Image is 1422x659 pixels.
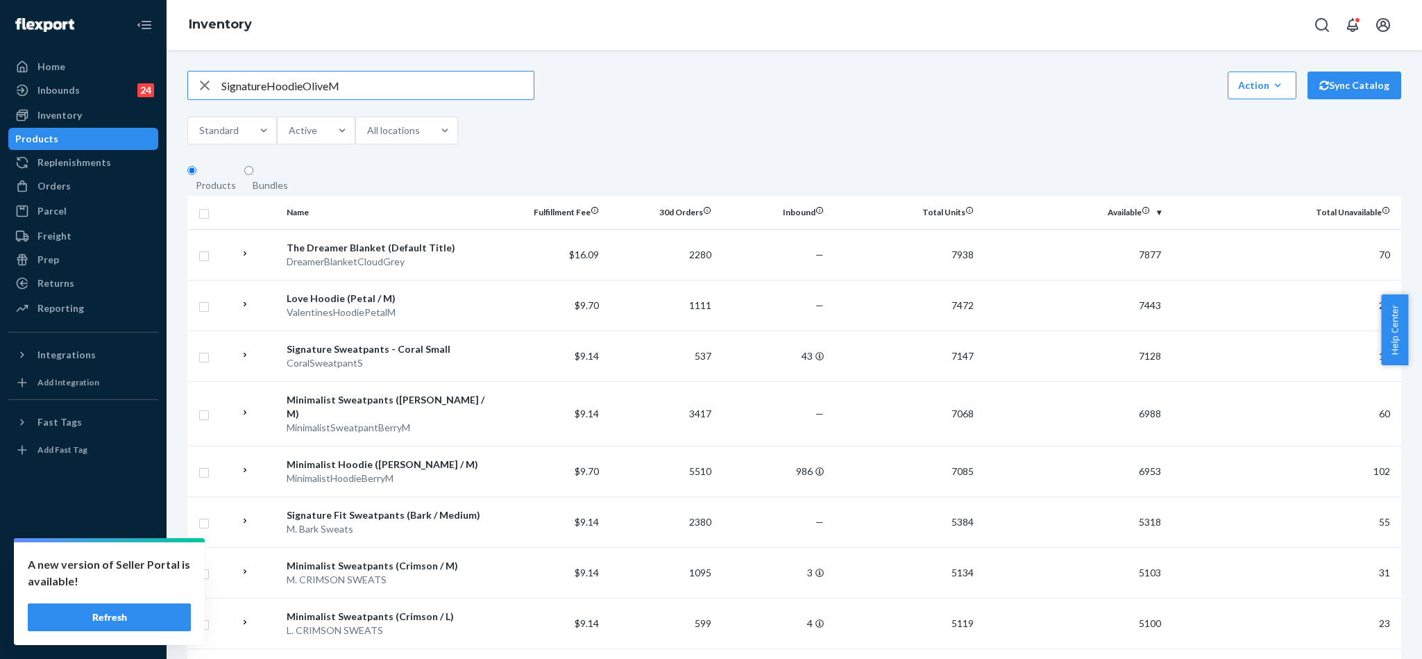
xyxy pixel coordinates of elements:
button: Fast Tags [8,411,158,433]
div: Signature Sweatpants - Coral Small [287,342,486,356]
span: 7877 [1139,249,1161,260]
div: Add Integration [37,376,99,388]
a: Settings [8,549,158,572]
button: Action [1228,72,1296,99]
td: 3 [717,547,829,598]
span: 7938 [951,249,974,260]
span: — [815,516,824,528]
td: 4 [717,598,829,649]
button: Open notifications [1339,11,1366,39]
div: Fast Tags [37,415,82,429]
div: MinimalistHoodieBerryM [287,472,486,485]
span: — [815,408,824,419]
span: $9.14 [575,408,599,419]
th: Available [979,196,1167,229]
span: 5134 [951,567,974,578]
span: $9.14 [575,567,599,578]
div: Inventory [37,108,82,122]
div: Replenishments [37,156,111,169]
div: CoralSweatpantS [287,356,486,370]
td: 2380 [604,497,717,547]
span: 7068 [951,408,974,419]
div: M. CRIMSON SWEATS [287,573,486,587]
span: $16.09 [569,249,599,260]
a: Add Fast Tag [8,439,158,461]
td: 3417 [604,381,717,446]
span: 7147 [951,350,974,362]
th: Inbound [717,196,829,229]
div: The Dreamer Blanket (Default Title) [287,241,486,255]
span: 5318 [1139,516,1161,528]
span: $9.70 [575,465,599,477]
div: Minimalist Sweatpants (Crimson / L) [287,610,486,624]
span: 7443 [1139,299,1161,311]
div: Home [37,60,65,74]
td: 599 [604,598,717,649]
div: Bundles [253,178,288,192]
button: Refresh [28,603,191,631]
td: 5510 [604,446,717,497]
a: Help Center [8,597,158,619]
a: Reporting [8,297,158,319]
div: Integrations [37,348,96,362]
div: Minimalist Sweatpants (Crimson / M) [287,559,486,573]
td: 43 [717,331,829,381]
div: Products [196,178,236,192]
a: Orders [8,175,158,197]
a: Inbounds24 [8,79,158,101]
span: 102 [1373,465,1390,477]
div: L. CRIMSON SWEATS [287,624,486,637]
div: Action [1238,78,1286,92]
div: Freight [37,229,71,243]
td: 2280 [604,229,717,280]
button: Open account menu [1369,11,1397,39]
button: Help Center [1381,294,1408,365]
span: 7128 [1139,350,1161,362]
div: Prep [37,253,59,267]
span: $9.14 [575,617,599,629]
div: Minimalist Hoodie ([PERSON_NAME] / M) [287,458,486,472]
a: Inventory [8,104,158,126]
div: M. Bark Sweats [287,522,486,536]
span: $9.14 [575,350,599,362]
input: Products [187,166,196,175]
input: Bundles [244,166,253,175]
span: 26 [1379,299,1390,311]
th: Name [281,196,492,229]
span: 5119 [951,617,974,629]
span: 5100 [1139,617,1161,629]
button: Integrations [8,344,158,366]
span: 55 [1379,516,1390,528]
th: 30d Orders [604,196,717,229]
th: Fulfillment Fee [492,196,604,229]
a: Products [8,128,158,150]
span: $9.14 [575,516,599,528]
button: Sync Catalog [1307,72,1401,99]
p: A new version of Seller Portal is available! [28,556,191,590]
button: Open Search Box [1308,11,1336,39]
span: 7085 [951,465,974,477]
div: ValentinesHoodiePetalM [287,306,486,319]
span: 60 [1379,408,1390,419]
span: 5103 [1139,567,1161,578]
a: Freight [8,225,158,247]
div: Parcel [37,204,67,218]
a: Inventory [189,17,252,32]
a: Returns [8,272,158,294]
div: Inbounds [37,83,80,97]
a: Replenishments [8,151,158,174]
th: Total Unavailable [1167,196,1401,229]
div: All locations [367,124,420,137]
div: Products [15,132,58,146]
div: Active [289,124,317,137]
span: — [815,249,824,260]
div: Returns [37,276,74,290]
span: 31 [1379,567,1390,578]
input: All locations [420,124,421,137]
div: MinimalistSweatpantBerryM [287,421,486,435]
a: Home [8,56,158,78]
input: Standard [239,124,240,137]
input: Active [317,124,319,137]
span: $9.70 [575,299,599,311]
